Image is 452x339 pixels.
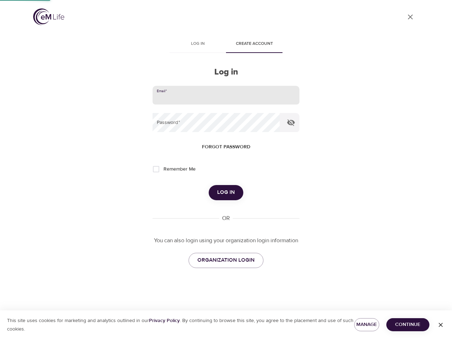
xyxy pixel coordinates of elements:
span: Manage [360,320,374,329]
span: Log in [217,188,235,197]
a: ORGANIZATION LOGIN [189,253,263,268]
span: ORGANIZATION LOGIN [197,256,255,265]
h2: Log in [153,67,299,77]
img: logo [33,8,64,25]
span: Create account [230,40,278,48]
button: Manage [354,318,379,331]
span: Forgot password [202,143,250,151]
span: Log in [174,40,222,48]
button: Forgot password [199,141,253,154]
a: Privacy Policy [149,317,180,324]
div: OR [219,214,233,222]
span: Remember Me [163,166,196,173]
span: Continue [392,320,424,329]
button: Continue [386,318,429,331]
div: disabled tabs example [153,36,299,53]
a: close [402,8,419,25]
button: Log in [209,185,243,200]
p: You can also login using your organization login information [153,237,299,245]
